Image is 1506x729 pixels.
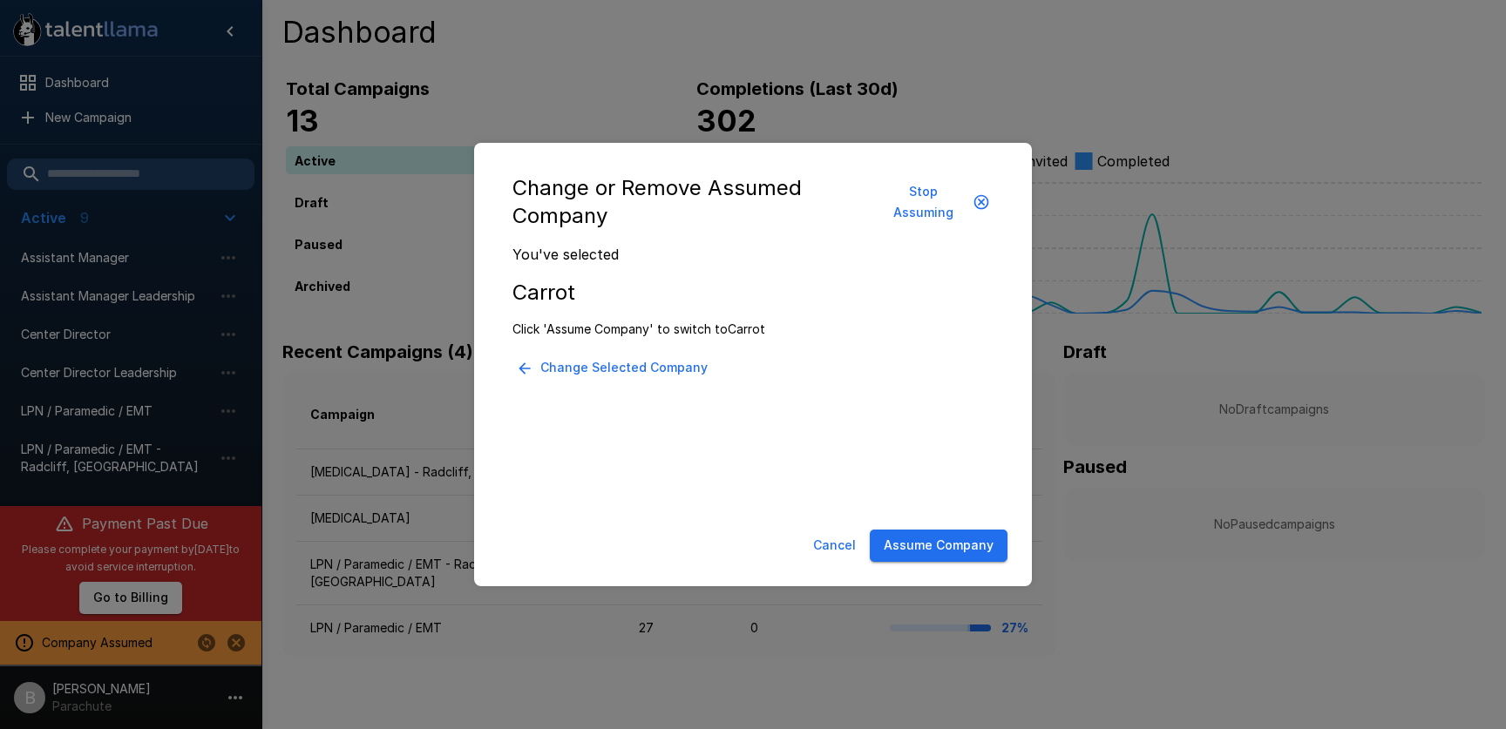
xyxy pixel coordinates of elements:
[512,244,994,265] p: You've selected
[512,321,994,338] p: Click 'Assume Company' to switch to Carrot
[870,530,1007,562] button: Assume Company
[512,174,874,230] h5: Change or Remove Assumed Company
[806,530,863,562] button: Cancel
[512,352,715,384] button: Change Selected Company
[874,176,994,229] button: Stop Assuming
[512,279,994,307] h5: Carrot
